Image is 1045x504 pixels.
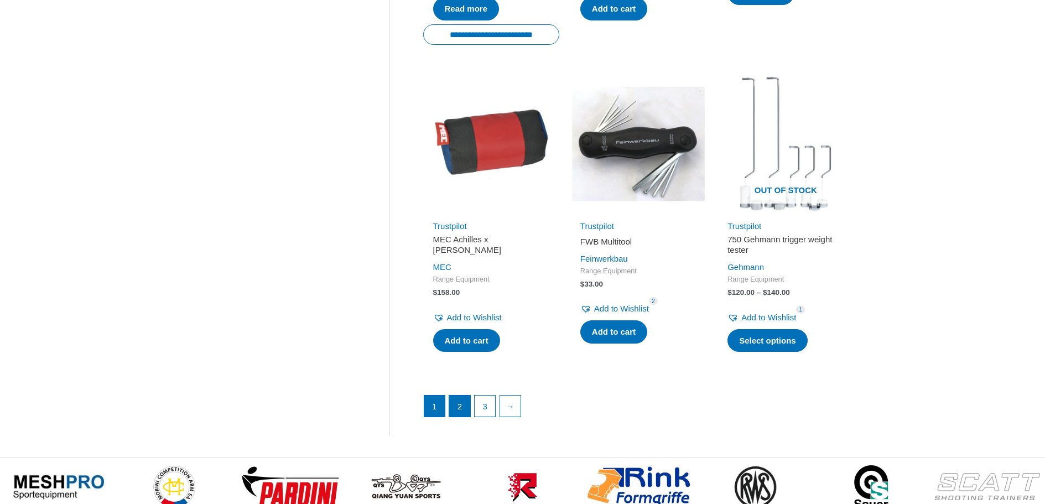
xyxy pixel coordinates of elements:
a: Gehmann [727,262,764,272]
span: Out of stock [726,178,845,204]
a: MEC Achilles x [PERSON_NAME] [433,234,549,260]
span: Add to Wishlist [447,313,502,322]
a: Add to Wishlist [727,310,796,325]
bdi: 158.00 [433,288,460,297]
a: Add to Wishlist [433,310,502,325]
a: MEC [433,262,451,272]
a: Page 3 [475,396,496,417]
img: 750 Gehmann trigger weight tester [718,76,854,212]
a: Add to cart: “FWB Multitool” [580,320,647,344]
span: $ [580,280,585,288]
img: MEC Achilles x Thrasher [423,76,559,212]
a: Trustpilot [727,221,761,231]
a: Select options for “750 Gehmann trigger weight tester” [727,329,808,352]
a: Out of stock [718,76,854,212]
span: Range Equipment [433,275,549,284]
span: Range Equipment [727,275,844,284]
a: Trustpilot [433,221,467,231]
nav: Product Pagination [423,395,854,423]
a: Page 2 [449,396,470,417]
a: Add to cart: “MEC Achilles x Thrasher” [433,329,500,352]
h2: 750 Gehmann trigger weight tester [727,234,844,256]
a: Feinwerkbau [580,254,628,263]
bdi: 33.00 [580,280,603,288]
span: Page 1 [424,396,445,417]
span: $ [763,288,767,297]
span: $ [433,288,438,297]
h2: FWB Multitool [580,236,696,247]
img: FWB Multitool [570,76,706,212]
span: Add to Wishlist [594,304,649,313]
h2: MEC Achilles x [PERSON_NAME] [433,234,549,256]
span: 2 [649,297,658,305]
span: $ [727,288,732,297]
span: – [757,288,761,297]
a: Trustpilot [580,221,614,231]
bdi: 140.00 [763,288,790,297]
a: 750 Gehmann trigger weight tester [727,234,844,260]
a: → [500,396,521,417]
span: Add to Wishlist [741,313,796,322]
span: 1 [796,305,805,314]
a: FWB Multitool [580,236,696,251]
span: Range Equipment [580,267,696,276]
bdi: 120.00 [727,288,755,297]
a: Add to Wishlist [580,301,649,316]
